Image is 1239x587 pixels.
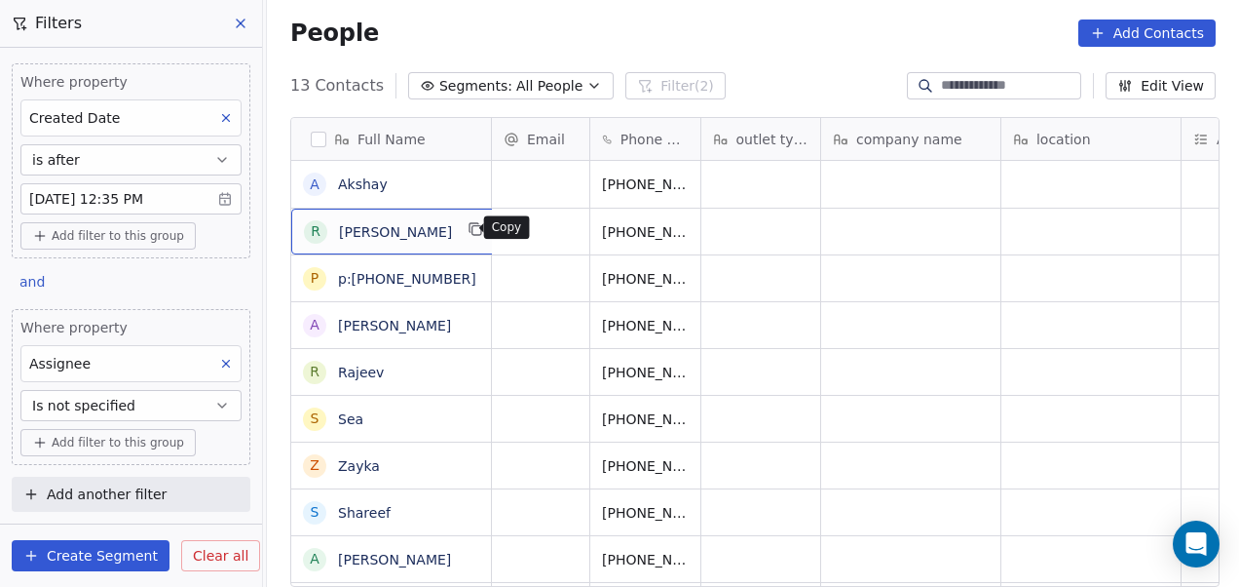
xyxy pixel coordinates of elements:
[821,118,1000,160] div: company name
[527,130,565,149] span: Email
[339,224,452,240] a: [PERSON_NAME]
[1001,118,1181,160] div: location
[1106,72,1216,99] button: Edit View
[338,552,451,567] a: [PERSON_NAME]
[290,19,379,48] span: People
[310,362,319,382] div: R
[602,316,689,335] span: [PHONE_NUMBER]
[736,130,808,149] span: outlet type
[439,76,512,97] span: Segments:
[701,118,820,160] div: outlet type
[310,549,319,569] div: A
[620,130,689,149] span: Phone Number
[602,503,689,523] span: [PHONE_NUMBER]
[290,74,384,98] span: 13 Contacts
[338,505,391,521] a: Shareef
[590,118,700,160] div: Phone Number
[338,365,384,380] a: Rajeev
[338,176,388,192] a: Akshay
[492,118,589,160] div: Email
[856,130,962,149] span: company name
[310,455,319,476] div: Z
[1078,20,1216,47] button: Add Contacts
[602,456,689,476] span: [PHONE_NUMBER]
[1036,130,1091,149] span: location
[516,76,582,97] span: All People
[602,550,689,569] span: [PHONE_NUMBER]
[338,411,363,427] a: Sea
[291,118,491,160] div: Full Name
[311,502,319,523] div: S
[602,222,689,242] span: [PHONE_NUMBER]
[602,410,689,429] span: [PHONE_NUMBER]
[310,175,319,195] div: A
[602,269,689,289] span: [PHONE_NUMBER]
[338,458,380,474] a: Zayka
[311,268,319,289] div: p
[602,363,689,382] span: [PHONE_NUMBER]
[311,409,319,429] div: S
[625,72,726,99] button: Filter(2)
[338,318,451,333] a: [PERSON_NAME]
[311,221,320,242] div: R
[310,315,319,335] div: A
[357,130,426,149] span: Full Name
[1173,521,1220,567] div: Open Intercom Messenger
[492,219,522,235] p: Copy
[338,271,476,287] a: p:[PHONE_NUMBER]
[602,175,689,194] span: [PHONE_NUMBER]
